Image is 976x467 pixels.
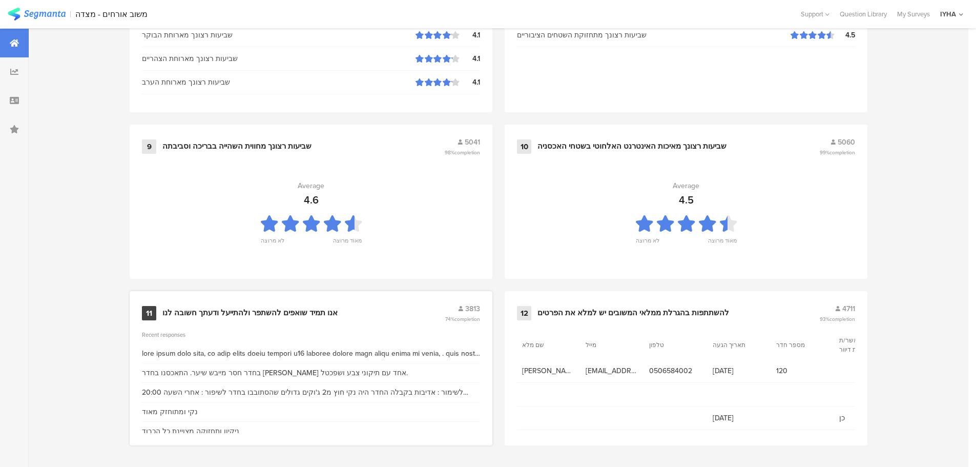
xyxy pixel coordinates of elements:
[460,77,480,88] div: 4.1
[298,180,324,191] div: Average
[142,348,480,359] div: lore ipsum dolo sita, co adip elits doeiu tempori u16 laboree dolore magn aliqu enima mi venia, ....
[333,236,362,251] div: מאוד מרוצה
[820,149,855,156] span: 99%
[839,336,885,354] section: אני מאשר/ת קבלת דיוור
[636,236,659,251] div: לא מרוצה
[522,366,575,376] span: [PERSON_NAME] מצטנר
[713,366,766,376] span: [DATE]
[842,303,855,314] span: 4711
[820,315,855,323] span: 93%
[445,149,480,156] span: 98%
[517,306,531,320] div: 12
[586,366,639,376] span: [EMAIL_ADDRESS][DOMAIN_NAME]
[679,192,694,208] div: 4.5
[649,366,702,376] span: 0506584002
[460,30,480,40] div: 4.1
[142,77,416,88] div: שביעות רצונך מארוחת הערב
[839,413,892,423] span: כן
[142,387,480,398] div: לשימור : אדיבות בקבלה החדר היה נקי חוץ מ2 ג'וקים גדולים שהסתובבו בחדר לשיפור : אחרי השעה 20:00 בע...
[465,303,480,314] span: 3813
[708,236,737,251] div: מאוד מרוצה
[713,413,766,423] span: [DATE]
[142,306,156,320] div: 11
[142,30,416,40] div: שביעות רצונך מארוחת הבוקר
[70,8,71,20] div: |
[586,340,632,350] section: מייל
[829,149,855,156] span: completion
[142,368,408,378] div: בחדר חסר מייבש שיער. התאכסנו בחדר [PERSON_NAME] אחד עם תיקוני צבע ושפכטל.
[776,340,822,350] section: מספר חדר
[713,340,759,350] section: תאריך הגעה
[261,236,284,251] div: לא מרוצה
[445,315,480,323] span: 74%
[454,149,480,156] span: completion
[801,6,829,22] div: Support
[75,9,148,19] div: משוב אורחים - מצדה
[517,139,531,154] div: 10
[465,137,480,148] span: 5041
[537,141,726,152] div: שביעות רצונך מאיכות האינטרנט האלחוטי בשטחי האכסניה
[892,9,935,19] a: My Surveys
[537,308,729,318] div: להשתתפות בהגרלת ממלאי המשובים יש למלא את הפרטים
[673,180,699,191] div: Average
[838,137,855,148] span: 5060
[304,192,319,208] div: 4.6
[835,9,892,19] a: Question Library
[142,407,198,417] div: נקי ומתוחזק מאוד
[142,53,416,64] div: שביעות רצונך מארוחת הצהריים
[8,8,66,21] img: segmanta logo
[454,315,480,323] span: completion
[776,366,829,376] span: 120
[835,30,855,40] div: 4.5
[829,315,855,323] span: completion
[940,9,956,19] div: IYHA
[517,30,791,40] div: שביעות רצונך מתחזוקת השטחים הציבוריים
[162,308,338,318] div: אנו תמיד שואפים להשתפר ולהתייעל ודעתך חשובה לנו
[142,139,156,154] div: 9
[142,426,239,437] div: ניקיון ותחזוקה מצויינת כל הכבוד
[460,53,480,64] div: 4.1
[649,340,695,350] section: טלפון
[522,340,568,350] section: שם מלא
[142,331,480,339] div: Recent responses
[162,141,312,152] div: שביעות רצונך מחווית השהייה בבריכה וסביבתה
